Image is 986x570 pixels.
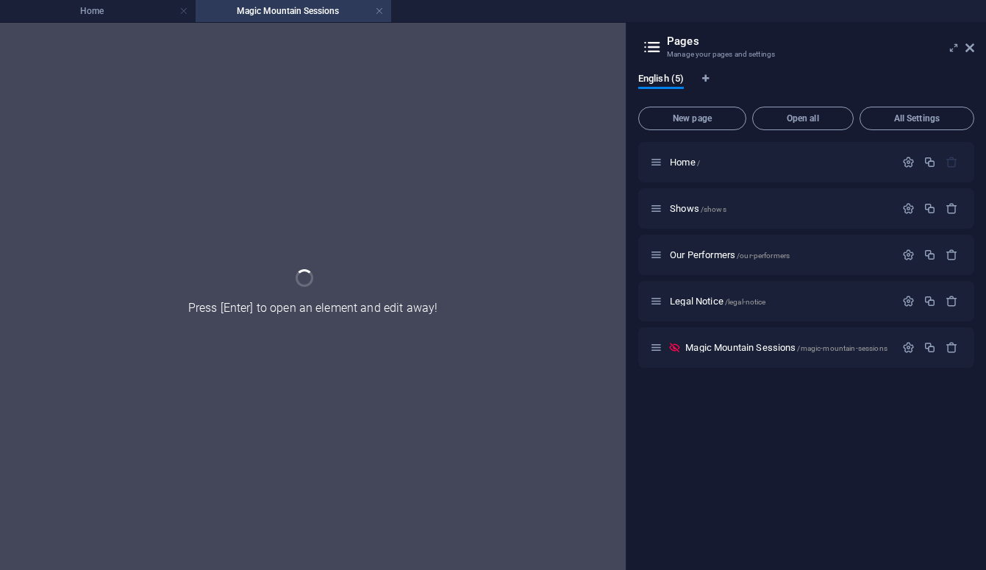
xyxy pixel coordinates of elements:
div: Home/ [665,157,895,167]
div: Duplicate [924,341,936,354]
span: Legal Notice [670,296,765,307]
button: All Settings [860,107,974,130]
h3: Manage your pages and settings [667,48,945,61]
span: /our-performers [737,252,790,260]
span: /shows [701,205,726,213]
div: Settings [902,295,915,307]
div: Magic Mountain Sessions/magic-mountain-sessions [681,343,895,352]
div: Duplicate [924,295,936,307]
div: Settings [902,341,915,354]
div: Remove [946,295,958,307]
div: Duplicate [924,202,936,215]
span: New page [645,114,740,123]
span: All Settings [866,114,968,123]
span: English (5) [638,70,684,90]
span: Click to open page [670,157,700,168]
div: Language Tabs [638,73,974,101]
h2: Pages [667,35,974,48]
span: Our Performers [670,249,790,260]
div: Remove [946,341,958,354]
div: The startpage cannot be deleted [946,156,958,168]
div: Duplicate [924,249,936,261]
button: Open all [752,107,854,130]
h4: Magic Mountain Sessions [196,3,391,19]
div: Settings [902,156,915,168]
div: Our Performers/our-performers [665,250,895,260]
div: Settings [902,202,915,215]
div: Remove [946,202,958,215]
span: /magic-mountain-sessions [797,344,887,352]
span: Click to open page [670,203,726,214]
span: / [697,159,700,167]
button: New page [638,107,746,130]
span: Magic Mountain Sessions [685,342,887,353]
div: Shows/shows [665,204,895,213]
div: Remove [946,249,958,261]
div: Duplicate [924,156,936,168]
div: Legal Notice/legal-notice [665,296,895,306]
span: /legal-notice [725,298,766,306]
span: Open all [759,114,847,123]
div: Settings [902,249,915,261]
